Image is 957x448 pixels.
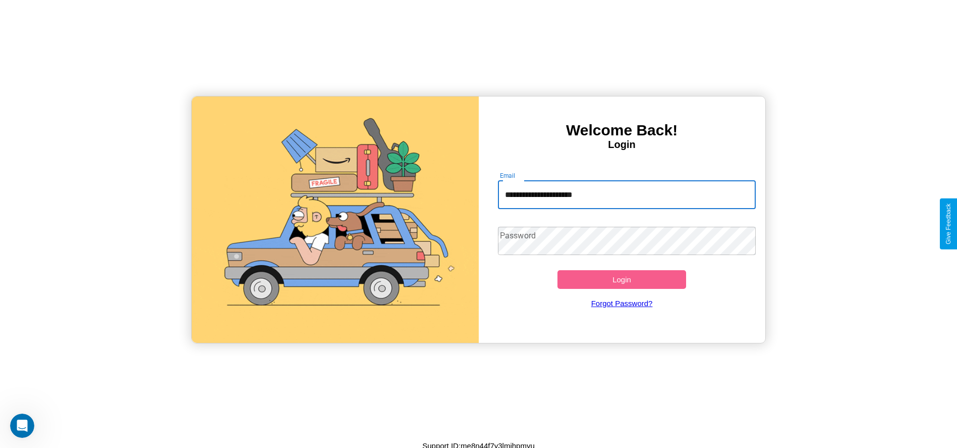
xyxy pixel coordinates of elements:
img: gif [192,96,478,343]
h3: Welcome Back! [479,122,765,139]
h4: Login [479,139,765,151]
div: Give Feedback [945,204,952,244]
button: Login [557,270,687,289]
iframe: Intercom live chat [10,414,34,438]
label: Email [500,171,516,180]
a: Forgot Password? [493,289,751,318]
